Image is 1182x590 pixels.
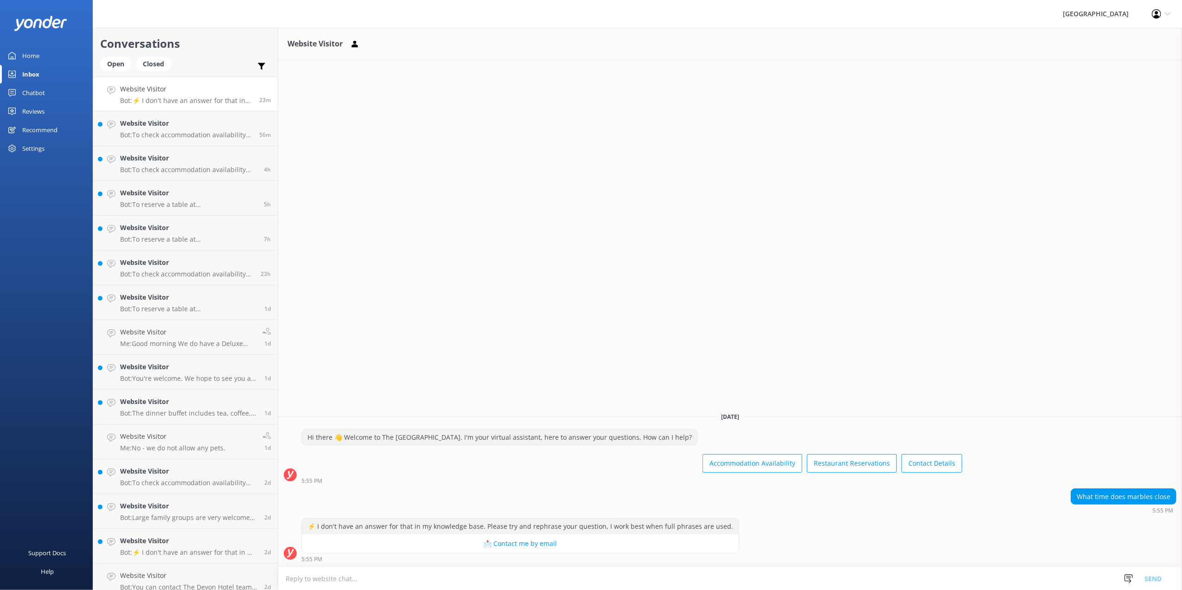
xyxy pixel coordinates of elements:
a: Website VisitorBot:To reserve a table at [GEOGRAPHIC_DATA], visit [URL][DOMAIN_NAME] and choose y... [93,181,278,216]
div: What time does marbles close [1071,489,1176,505]
p: Bot: The dinner buffet includes tea, coffee, and auto-barista options. Other drinks are available... [120,409,257,417]
a: Website VisitorBot:To check accommodation availability and make a booking, please visit [URL][DOM... [93,111,278,146]
span: Sep 29 2025 04:12pm (UTC +13:00) Pacific/Auckland [264,513,271,521]
span: Oct 01 2025 10:32am (UTC +13:00) Pacific/Auckland [264,235,271,243]
p: Me: No - we do not allow any pets. [120,444,225,452]
h2: Conversations [100,35,271,52]
span: Sep 29 2025 04:36pm (UTC +13:00) Pacific/Auckland [264,479,271,487]
p: Bot: You're welcome. We hope to see you at The [GEOGRAPHIC_DATA] soon! [120,374,257,383]
span: Sep 29 2025 09:22pm (UTC +13:00) Pacific/Auckland [264,444,271,452]
a: Open [100,58,136,69]
a: Website VisitorMe:No - we do not allow any pets.1d [93,424,278,459]
button: Restaurant Reservations [807,454,897,473]
p: Bot: To reserve a table at [GEOGRAPHIC_DATA], visit [URL][DOMAIN_NAME] and choose your preferred ... [120,200,257,209]
strong: 5:55 PM [301,557,322,562]
h4: Website Visitor [120,466,257,476]
h4: Website Visitor [120,536,257,546]
a: Website VisitorBot:To check accommodation availability and make a booking, please visit [URL][DOM... [93,459,278,494]
span: Sep 30 2025 12:49am (UTC +13:00) Pacific/Auckland [264,409,271,417]
p: Me: Good morning We do have a Deluxe Twin Queen Studio on the10th October - Rate is $169.00 We do... [120,340,256,348]
p: Bot: To check accommodation availability and make a booking, please visit [URL][DOMAIN_NAME]. [120,479,257,487]
a: Website VisitorBot:To reserve a table at [GEOGRAPHIC_DATA], visit [URL][DOMAIN_NAME] and choose y... [93,285,278,320]
p: Bot: To check accommodation availability and make a booking, please visit [URL][DOMAIN_NAME]. [120,270,254,278]
a: Website VisitorBot:You're welcome. We hope to see you at The [GEOGRAPHIC_DATA] soon!1d [93,355,278,390]
span: Sep 30 2025 10:57am (UTC +13:00) Pacific/Auckland [264,340,271,347]
p: Bot: To reserve a table at [GEOGRAPHIC_DATA], visit [URL][DOMAIN_NAME] and choose your preferred ... [120,305,257,313]
a: Website VisitorBot:⚡ I don't have an answer for that in my knowledge base. Please try and rephras... [93,529,278,564]
h4: Website Visitor [120,397,257,407]
span: Oct 01 2025 05:22pm (UTC +13:00) Pacific/Auckland [259,131,271,139]
div: Recommend [22,121,58,139]
span: Oct 01 2025 01:45pm (UTC +13:00) Pacific/Auckland [264,166,271,173]
button: 📩 Contact me by email [302,534,739,553]
div: Oct 01 2025 05:55pm (UTC +13:00) Pacific/Auckland [301,477,962,484]
a: Website VisitorBot:⚡ I don't have an answer for that in my knowledge base. Please try and rephras... [93,77,278,111]
h4: Website Visitor [120,362,257,372]
h4: Website Visitor [120,431,225,442]
div: Open [100,57,131,71]
div: Closed [136,57,171,71]
h3: Website Visitor [288,38,343,50]
img: yonder-white-logo.png [14,16,67,31]
span: Sep 30 2025 06:23pm (UTC +13:00) Pacific/Auckland [261,270,271,278]
h4: Website Visitor [120,292,257,302]
div: Hi there 👋 Welcome to The [GEOGRAPHIC_DATA]. I'm your virtual assistant, here to answer your ques... [302,430,697,445]
h4: Website Visitor [120,153,257,163]
button: Contact Details [901,454,962,473]
h4: Website Visitor [120,84,252,94]
h4: Website Visitor [120,501,257,511]
p: Bot: To reserve a table at [GEOGRAPHIC_DATA], visit [URL][DOMAIN_NAME] and choose your preferred ... [120,235,257,244]
a: Closed [136,58,176,69]
div: Reviews [22,102,45,121]
button: Accommodation Availability [703,454,802,473]
strong: 5:55 PM [301,478,322,484]
div: Oct 01 2025 05:55pm (UTC +13:00) Pacific/Auckland [301,556,739,562]
span: Oct 01 2025 01:08pm (UTC +13:00) Pacific/Auckland [264,200,271,208]
span: Oct 01 2025 05:55pm (UTC +13:00) Pacific/Auckland [259,96,271,104]
div: Inbox [22,65,39,83]
a: Website VisitorBot:To check accommodation availability and make a booking, please visit [URL][DOM... [93,250,278,285]
div: Settings [22,139,45,158]
span: Sep 30 2025 07:45am (UTC +13:00) Pacific/Auckland [264,374,271,382]
strong: 5:55 PM [1152,508,1173,513]
h4: Website Visitor [120,327,256,337]
p: Bot: ⚡ I don't have an answer for that in my knowledge base. Please try and rephrase your questio... [120,96,252,105]
h4: Website Visitor [120,571,257,581]
a: Website VisitorBot:The dinner buffet includes tea, coffee, and auto-barista options. Other drinks... [93,390,278,424]
p: Bot: Large family groups are very welcome at [GEOGRAPHIC_DATA]. For a group of 25 to 32 people, i... [120,513,257,522]
h4: Website Visitor [120,188,257,198]
span: Sep 30 2025 03:15pm (UTC +13:00) Pacific/Auckland [264,305,271,313]
div: Help [41,562,54,581]
span: [DATE] [716,413,745,421]
p: Bot: To check accommodation availability and make a booking, please visit [URL][DOMAIN_NAME]. [120,166,257,174]
h4: Website Visitor [120,223,257,233]
a: Website VisitorBot:To reserve a table at [GEOGRAPHIC_DATA], visit [URL][DOMAIN_NAME] and choose y... [93,216,278,250]
h4: Website Visitor [120,257,254,268]
div: Oct 01 2025 05:55pm (UTC +13:00) Pacific/Auckland [1071,507,1176,513]
span: Sep 29 2025 03:25pm (UTC +13:00) Pacific/Auckland [264,548,271,556]
a: Website VisitorBot:To check accommodation availability and make a booking, please visit [URL][DOM... [93,146,278,181]
p: Bot: To check accommodation availability and make a booking, please visit [URL][DOMAIN_NAME]. [120,131,252,139]
a: Website VisitorBot:Large family groups are very welcome at [GEOGRAPHIC_DATA]. For a group of 25 t... [93,494,278,529]
h4: Website Visitor [120,118,252,128]
div: Home [22,46,39,65]
div: Chatbot [22,83,45,102]
p: Bot: ⚡ I don't have an answer for that in my knowledge base. Please try and rephrase your questio... [120,548,257,557]
div: ⚡ I don't have an answer for that in my knowledge base. Please try and rephrase your question, I ... [302,519,739,534]
div: Support Docs [29,544,66,562]
a: Website VisitorMe:Good morning We do have a Deluxe Twin Queen Studio on the10th October - Rate is... [93,320,278,355]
